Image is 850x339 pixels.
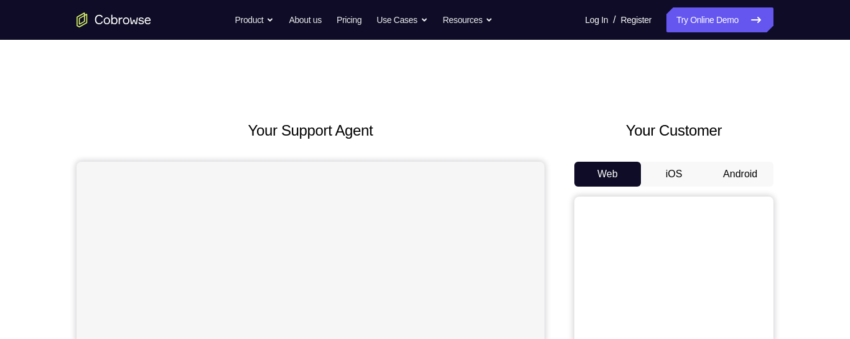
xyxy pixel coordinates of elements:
button: Web [574,162,641,187]
a: Go to the home page [77,12,151,27]
h2: Your Customer [574,119,773,142]
a: About us [289,7,321,32]
a: Pricing [337,7,362,32]
a: Register [621,7,652,32]
button: iOS [641,162,708,187]
button: Product [235,7,274,32]
span: / [613,12,615,27]
button: Android [707,162,773,187]
a: Try Online Demo [666,7,773,32]
a: Log In [585,7,608,32]
button: Resources [443,7,493,32]
button: Use Cases [376,7,427,32]
h2: Your Support Agent [77,119,544,142]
